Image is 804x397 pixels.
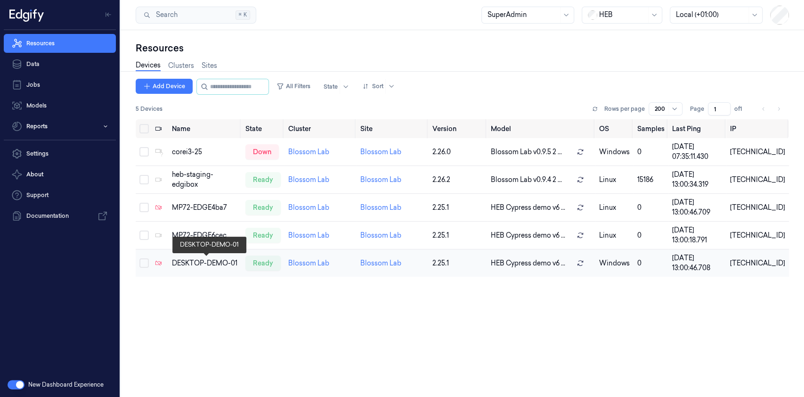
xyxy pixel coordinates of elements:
[360,231,401,240] a: Blossom Lab
[672,170,723,190] div: [DATE] 13:00:34.319
[357,119,429,138] th: Site
[152,10,178,20] span: Search
[288,259,329,267] a: Blossom Lab
[288,148,329,156] a: Blossom Lab
[245,256,281,271] div: ready
[4,165,116,184] button: About
[672,198,723,217] div: [DATE] 13:00:46.709
[726,119,789,138] th: IP
[491,258,565,268] span: HEB Cypress demo v6 ...
[757,102,785,116] nav: pagination
[242,119,284,138] th: State
[273,79,314,94] button: All Filters
[637,258,665,268] div: 0
[637,231,665,240] div: 0
[690,105,704,113] span: Page
[595,119,633,138] th: OS
[599,203,630,213] p: linux
[4,207,116,225] a: Documentation
[4,144,116,163] a: Settings
[360,259,401,267] a: Blossom Lab
[432,147,483,157] div: 2.26.0
[637,147,665,157] div: 0
[136,41,789,55] div: Resources
[730,175,785,185] div: [TECHNICAL_ID]
[245,172,281,187] div: ready
[245,228,281,243] div: ready
[491,147,562,157] span: Blossom Lab v0.9.5 2 ...
[487,119,595,138] th: Model
[429,119,487,138] th: Version
[4,34,116,53] a: Resources
[599,175,630,185] p: linux
[730,147,785,157] div: [TECHNICAL_ID]
[637,175,665,185] div: 15186
[101,7,116,22] button: Toggle Navigation
[139,231,149,240] button: Select row
[491,175,562,185] span: Blossom Lab v0.9.4 2 ...
[360,148,401,156] a: Blossom Lab
[4,117,116,136] button: Reports
[136,7,256,24] button: Search⌘K
[491,231,565,240] span: HEB Cypress demo v6 ...
[139,258,149,268] button: Select row
[172,258,238,268] div: DESKTOP-DEMO-01
[599,147,630,157] p: windows
[730,203,785,213] div: [TECHNICAL_ID]
[432,175,483,185] div: 2.26.2
[672,253,723,273] div: [DATE] 13:00:46.708
[136,79,193,94] button: Add Device
[245,200,281,215] div: ready
[734,105,749,113] span: of 1
[172,170,238,190] div: heb-staging-edgibox
[432,203,483,213] div: 2.25.1
[4,75,116,94] a: Jobs
[604,105,645,113] p: Rows per page
[172,231,238,240] div: MP72-EDGE6cec
[288,175,329,184] a: Blossom Lab
[168,61,194,71] a: Clusters
[633,119,668,138] th: Samples
[139,175,149,184] button: Select row
[432,258,483,268] div: 2.25.1
[202,61,217,71] a: Sites
[4,55,116,74] a: Data
[168,119,242,138] th: Name
[672,142,723,162] div: [DATE] 07:35:11.430
[136,60,161,71] a: Devices
[730,258,785,268] div: [TECHNICAL_ID]
[668,119,726,138] th: Last Ping
[491,203,565,213] span: HEB Cypress demo v6 ...
[245,144,279,159] div: down
[139,147,149,157] button: Select row
[672,225,723,245] div: [DATE] 13:00:18.791
[730,231,785,240] div: [TECHNICAL_ID]
[172,203,238,213] div: MP72-EDGE4ba7
[360,175,401,184] a: Blossom Lab
[136,105,162,113] span: 5 Devices
[172,147,238,157] div: corei3-25
[637,203,665,213] div: 0
[4,186,116,205] a: Support
[4,96,116,115] a: Models
[139,203,149,212] button: Select row
[284,119,357,138] th: Cluster
[599,231,630,240] p: linux
[139,124,149,133] button: Select all
[288,231,329,240] a: Blossom Lab
[288,203,329,212] a: Blossom Lab
[599,258,630,268] p: windows
[360,203,401,212] a: Blossom Lab
[432,231,483,240] div: 2.25.1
